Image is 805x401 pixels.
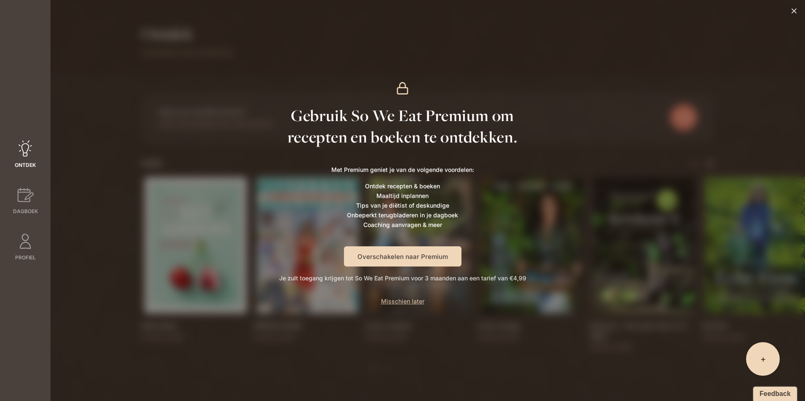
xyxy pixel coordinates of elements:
[13,208,38,215] span: Dagboek
[15,254,36,261] span: Profiel
[331,200,474,210] li: Tips van je diëtist of deskundige
[15,161,36,169] span: Ontdek
[749,384,799,401] iframe: Ybug feedback widget
[760,353,766,365] span: +
[279,273,526,283] p: Je zult toegang krijgen tot So We Eat Premium voor 3 maanden aan een tarief van €4,99
[331,165,474,174] p: Met Premium geniet je van de volgende voordelen:
[285,105,520,148] h1: Gebruik So We Eat Premium om recepten en boeken te ontdekken.
[331,210,474,220] li: Onbeperkt terugbladeren in je dagboek
[344,246,461,266] button: Overschakelen naar Premium
[331,181,474,191] li: Ontdek recepten & boeken
[381,298,424,305] span: Misschien later
[331,191,474,200] li: Maaltijd inplannen
[331,220,474,230] li: Coaching aanvragen & meer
